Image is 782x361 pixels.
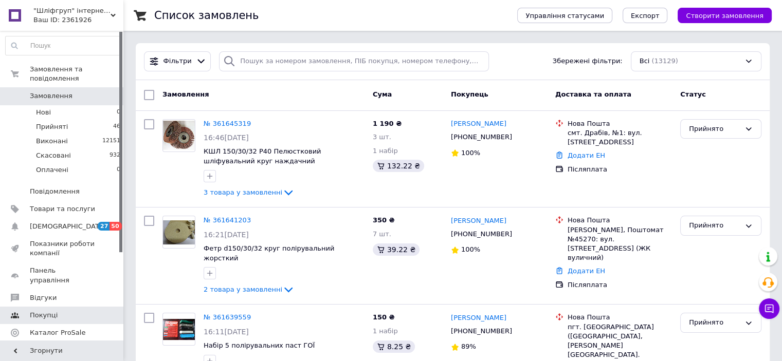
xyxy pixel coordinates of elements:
[680,90,706,98] span: Статус
[117,108,120,117] span: 0
[461,245,480,253] span: 100%
[568,267,605,275] a: Додати ЕН
[110,222,121,231] span: 50
[204,313,251,321] a: № 361639559
[461,149,480,157] span: 100%
[204,231,249,239] span: 16:21[DATE]
[451,90,488,98] span: Покупець
[373,216,395,224] span: 350 ₴
[36,122,68,131] span: Прийняті
[568,119,672,128] div: Нова Пошта
[667,11,772,19] a: Створити замовлення
[30,91,72,101] span: Замовлення
[517,8,612,23] button: Управління статусами
[117,165,120,175] span: 0
[204,134,249,142] span: 16:46[DATE]
[759,298,779,319] button: Чат з покупцем
[373,133,391,141] span: 3 шт.
[33,6,111,15] span: "Шліфгруп" інтернет магазин
[30,293,57,302] span: Відгуки
[204,286,295,293] a: 2 товара у замовленні
[373,327,398,335] span: 1 набір
[568,313,672,322] div: Нова Пошта
[162,119,195,152] a: Фото товару
[451,313,506,323] a: [PERSON_NAME]
[449,130,514,144] div: [PHONE_NUMBER]
[568,128,672,147] div: смт. Драбів, №1: вул. [STREET_ADDRESS]
[163,56,192,66] span: Фільтри
[204,328,249,336] span: 16:11[DATE]
[373,340,415,353] div: 8.25 ₴
[110,151,120,160] span: 932
[219,51,489,71] input: Пошук за номером замовлення, ПІБ покупця, номером телефону, Email, номером накладної
[689,317,740,328] div: Прийнято
[204,120,251,127] a: № 361645319
[98,222,110,231] span: 27
[30,266,95,284] span: Панель управління
[623,8,668,23] button: Експорт
[373,230,391,238] span: 7 шт.
[525,12,604,20] span: Управління статусами
[30,239,95,258] span: Показники роботи компанії
[553,56,623,66] span: Збережені фільтри:
[163,220,195,244] img: Фото товару
[36,137,68,146] span: Виконані
[686,12,763,20] span: Створити замовлення
[449,325,514,338] div: [PHONE_NUMBER]
[36,151,71,160] span: Скасовані
[204,286,282,293] span: 2 товара у замовленні
[30,65,123,83] span: Замовлення та повідомлення
[373,243,420,256] div: 39.22 ₴
[461,343,476,350] span: 89%
[36,108,51,117] span: Нові
[451,216,506,226] a: [PERSON_NAME]
[154,9,259,22] h1: Список замовлень
[30,311,58,320] span: Покупці
[6,36,121,55] input: Пошук
[204,188,282,196] span: 3 товара у замовленні
[33,15,123,25] div: Ваш ID: 2361926
[689,220,740,231] div: Прийнято
[163,121,195,149] img: Фото товару
[373,160,424,172] div: 132.22 ₴
[568,280,672,290] div: Післяплата
[204,244,334,262] a: Фетр d150/30/32 круг полірувальний жорсткий
[113,122,120,131] span: 46
[30,222,106,231] span: [DEMOGRAPHIC_DATA]
[568,225,672,263] div: [PERSON_NAME], Поштомат №45270: вул. [STREET_ADDRESS] (ЖК вуличний)
[651,57,678,65] span: (13129)
[373,147,398,155] span: 1 набір
[36,165,68,175] span: Оплачені
[373,120,402,127] span: 1 190 ₴
[373,90,392,98] span: Cума
[30,204,95,214] span: Товари та послуги
[204,147,321,165] a: КШЛ 150/30/32 Р40 Пелюстковий шліфувальний круг наждачний
[555,90,631,98] span: Доставка та оплата
[568,151,605,159] a: Додати ЕН
[162,90,209,98] span: Замовлення
[102,137,120,146] span: 12151
[373,313,395,321] span: 150 ₴
[162,313,195,346] a: Фото товару
[162,216,195,249] a: Фото товару
[204,188,295,196] a: 3 товара у замовленні
[163,319,195,340] img: Фото товару
[449,227,514,241] div: [PHONE_NUMBER]
[689,124,740,135] div: Прийнято
[568,165,672,174] div: Післяплата
[204,216,251,224] a: № 361641203
[640,56,650,66] span: Всі
[30,328,85,337] span: Каталог ProSale
[30,187,80,196] span: Повідомлення
[204,341,315,349] a: Набір 5 полірувальних паст ГОЇ
[451,119,506,129] a: [PERSON_NAME]
[631,12,660,20] span: Експорт
[568,216,672,225] div: Нова Пошта
[678,8,772,23] button: Створити замовлення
